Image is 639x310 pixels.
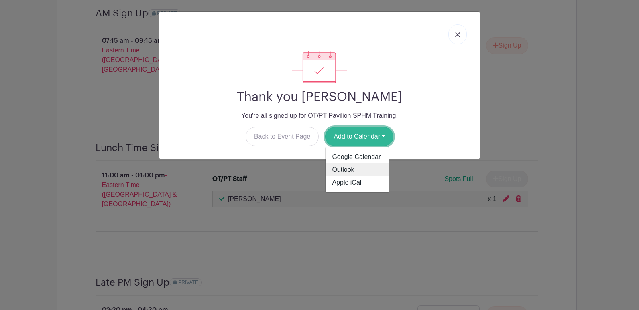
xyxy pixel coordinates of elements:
[292,51,347,83] img: signup_complete-c468d5dda3e2740ee63a24cb0ba0d3ce5d8a4ecd24259e683200fb1569d990c8.svg
[166,89,473,105] h2: Thank you [PERSON_NAME]
[455,32,460,37] img: close_button-5f87c8562297e5c2d7936805f587ecaba9071eb48480494691a3f1689db116b3.svg
[246,127,319,146] a: Back to Event Page
[326,176,389,189] a: Apple iCal
[325,127,393,146] button: Add to Calendar
[326,151,389,163] a: Google Calendar
[326,163,389,176] a: Outlook
[166,111,473,121] p: You're all signed up for OT/PT Pavilion SPHM Training.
